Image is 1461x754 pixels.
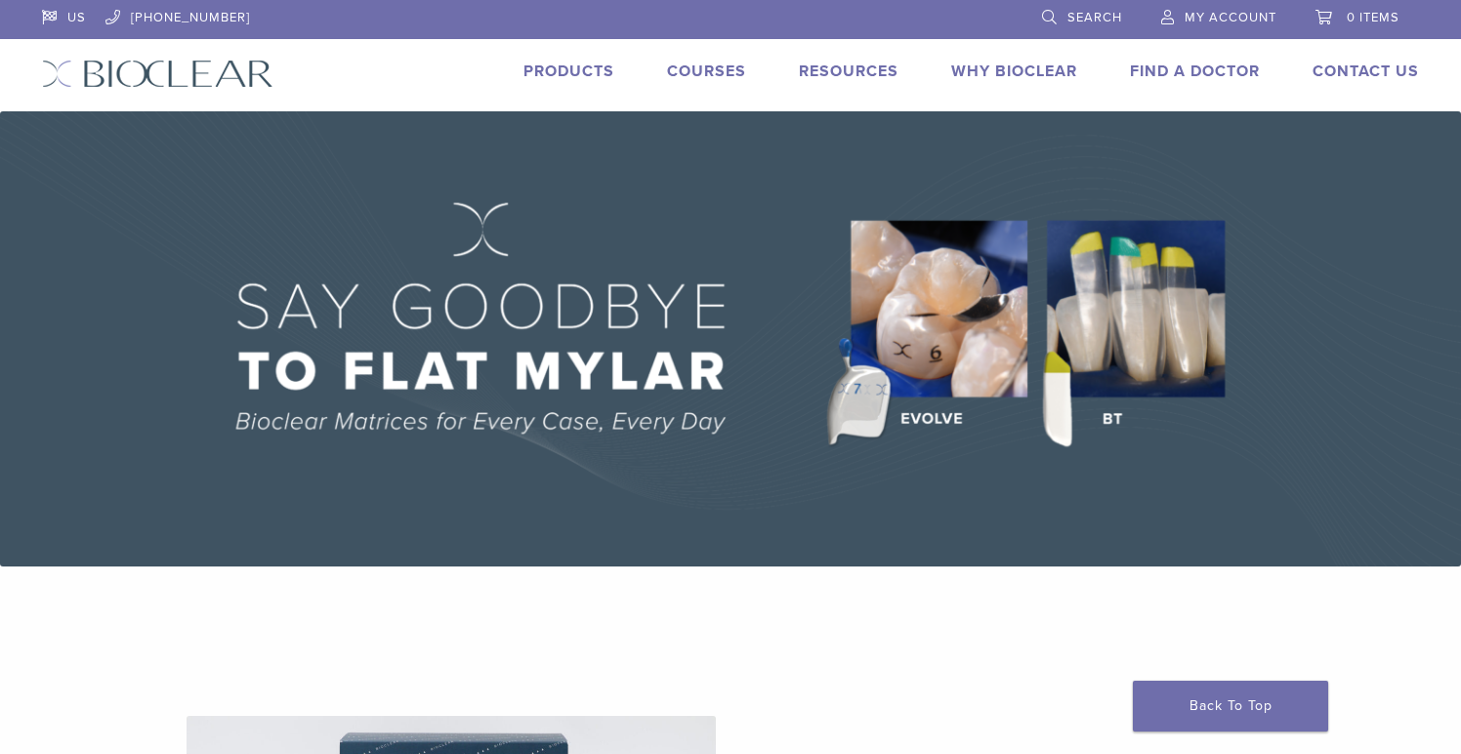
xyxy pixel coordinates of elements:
[42,60,273,88] img: Bioclear
[799,62,898,81] a: Resources
[1067,10,1122,25] span: Search
[667,62,746,81] a: Courses
[523,62,614,81] a: Products
[1130,62,1260,81] a: Find A Doctor
[1185,10,1276,25] span: My Account
[1313,62,1419,81] a: Contact Us
[1133,681,1328,732] a: Back To Top
[951,62,1077,81] a: Why Bioclear
[1347,10,1399,25] span: 0 items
